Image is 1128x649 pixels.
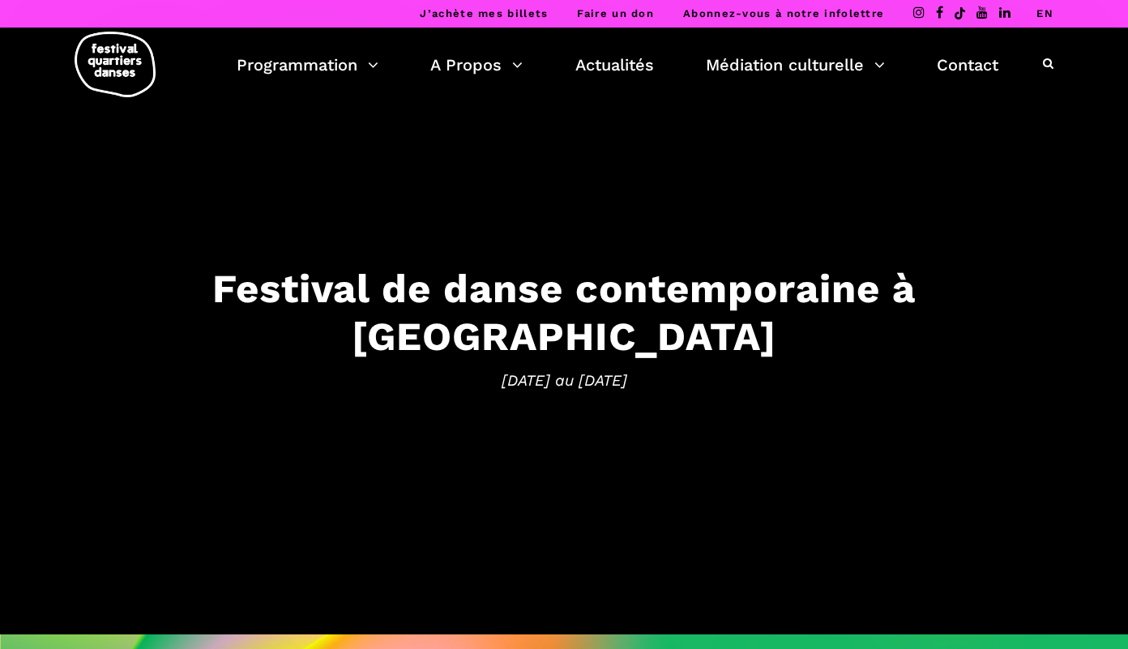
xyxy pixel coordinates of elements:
span: [DATE] au [DATE] [62,368,1066,392]
a: Médiation culturelle [706,51,885,79]
a: Faire un don [577,7,654,19]
a: Programmation [237,51,378,79]
img: logo-fqd-med [75,32,156,97]
a: J’achète mes billets [420,7,548,19]
a: Actualités [575,51,654,79]
a: Contact [937,51,998,79]
a: A Propos [430,51,523,79]
a: EN [1036,7,1053,19]
a: Abonnez-vous à notre infolettre [683,7,884,19]
h3: Festival de danse contemporaine à [GEOGRAPHIC_DATA] [62,265,1066,361]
